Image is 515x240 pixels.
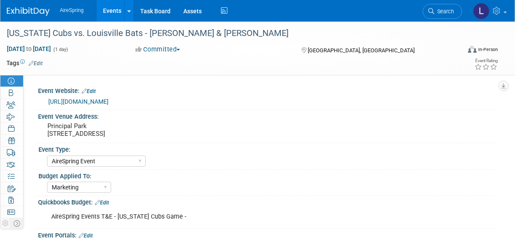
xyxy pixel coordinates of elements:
[53,47,68,52] span: (1 day)
[473,3,489,19] img: Lisa Chow
[434,8,454,15] span: Search
[38,110,498,121] div: Event Venue Address:
[0,218,11,229] td: Personalize Event Tab Strip
[6,45,51,53] span: [DATE] [DATE]
[48,98,109,105] a: [URL][DOMAIN_NAME]
[38,84,498,96] div: Event Website:
[308,47,415,54] span: [GEOGRAPHIC_DATA], [GEOGRAPHIC_DATA]
[47,122,220,138] pre: Principal Park [STREET_ADDRESS]
[38,196,498,207] div: Quickbooks Budget:
[132,45,183,54] button: Committed
[423,4,462,19] a: Search
[82,88,96,94] a: Edit
[7,7,50,16] img: ExhibitDay
[38,143,494,154] div: Event Type:
[45,208,408,225] div: AireSpring Events T&E - [US_STATE] Cubs Game -
[478,46,498,53] div: In-Person
[468,46,477,53] img: Format-Inperson.png
[6,59,43,67] td: Tags
[95,200,109,206] a: Edit
[25,45,33,52] span: to
[79,233,93,239] a: Edit
[427,45,498,57] div: Event Format
[38,170,494,180] div: Budget Applied To:
[11,218,24,229] td: Toggle Event Tabs
[4,26,456,41] div: [US_STATE] Cubs vs. Louisville Bats - [PERSON_NAME] & [PERSON_NAME]
[38,229,498,240] div: Event Portals:
[29,60,43,66] a: Edit
[474,59,497,63] div: Event Rating
[60,7,84,13] span: AireSpring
